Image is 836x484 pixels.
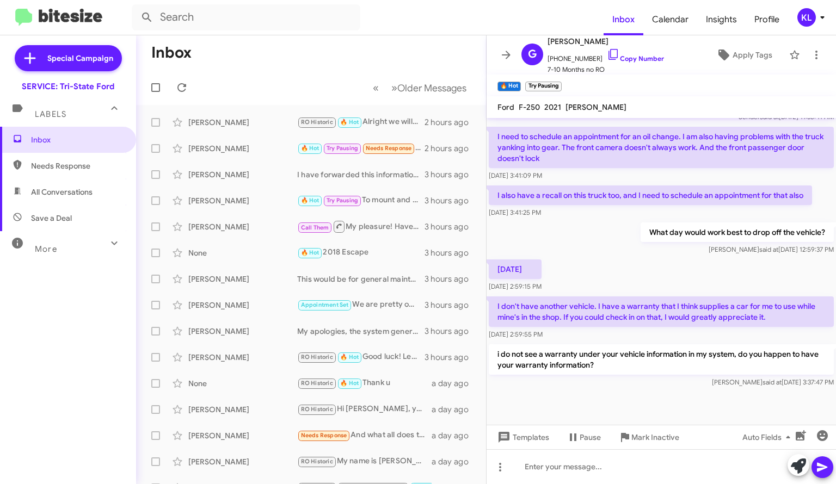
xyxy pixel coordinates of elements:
[188,326,297,337] div: [PERSON_NAME]
[297,299,425,311] div: We are pretty open that day, would you prefer to wait or drop off?
[759,245,778,253] span: said at
[22,81,114,92] div: SERVICE: Tri-State Ford
[733,45,772,65] span: Apply Tags
[643,4,697,35] span: Calendar
[301,224,329,231] span: Call Them
[301,119,333,126] span: RO Historic
[31,160,124,171] span: Needs Response
[297,429,432,442] div: And what all does the service include
[297,403,432,415] div: Hi [PERSON_NAME], yes we wanted to touch base to let you know we can schedule these recall remedi...
[425,221,477,232] div: 3 hours ago
[489,296,834,327] p: I don't have another vehicle. I have a warranty that I think supplies a car for me to use while m...
[31,213,72,224] span: Save a Deal
[489,185,812,205] p: I also have a recall on this truck too, and I need to schedule an appointment for that also
[734,427,803,447] button: Auto Fields
[35,109,66,119] span: Labels
[565,102,626,112] span: [PERSON_NAME]
[489,208,541,216] span: [DATE] 3:41:25 PM
[489,344,834,375] p: i do not see a warranty under your vehicle information in my system, do you happen to have your w...
[489,171,542,179] span: [DATE] 3:41:09 PM
[763,378,782,386] span: said at
[327,145,358,152] span: Try Pausing
[31,187,93,197] span: All Conversations
[432,456,477,467] div: a day ago
[604,4,643,35] a: Inbox
[528,46,537,63] span: G
[35,244,57,254] span: More
[425,195,477,206] div: 3 hours ago
[495,427,549,447] span: Templates
[188,404,297,415] div: [PERSON_NAME]
[425,326,477,337] div: 3 hours ago
[188,117,297,128] div: [PERSON_NAME]
[519,102,540,112] span: F-250
[497,82,521,91] small: 🔥 Hot
[425,247,477,258] div: 3 hours ago
[489,330,543,338] span: [DATE] 2:59:55 PM
[297,116,425,128] div: Alright we will see you [DATE]!
[301,249,319,256] span: 🔥 Hot
[301,458,333,465] span: RO Historic
[31,134,124,145] span: Inbox
[432,378,477,389] div: a day ago
[297,169,425,180] div: I have forwarded this information over so we can update his information
[548,35,664,48] span: [PERSON_NAME]
[497,102,514,112] span: Ford
[301,145,319,152] span: 🔥 Hot
[746,4,788,35] a: Profile
[188,274,297,284] div: [PERSON_NAME]
[132,4,360,30] input: Search
[297,142,425,154] div: I don't have another vehicle. I have a warranty that I think supplies a car for me to use while m...
[607,54,664,63] a: Copy Number
[489,259,542,279] p: [DATE]
[297,455,432,468] div: My name is [PERSON_NAME] just let me know when youre redy scheduel I can set that for you.
[188,195,297,206] div: [PERSON_NAME]
[385,77,473,99] button: Next
[151,44,192,61] h1: Inbox
[742,427,795,447] span: Auto Fields
[188,378,297,389] div: None
[489,127,834,168] p: I need to schedule an appointment for an oil change. I am also having problems with the truck yan...
[301,380,333,387] span: RO Historic
[340,353,359,361] span: 🔥 Hot
[797,8,816,27] div: KL
[425,300,477,311] div: 3 hours ago
[489,282,542,290] span: [DATE] 2:59:15 PM
[297,351,425,363] div: Good luck! Let us know if we can assist in any way
[366,77,385,99] button: Previous
[709,245,834,253] span: [PERSON_NAME] [DATE] 12:59:37 PM
[47,53,113,64] span: Special Campaign
[188,352,297,363] div: [PERSON_NAME]
[301,432,347,439] span: Needs Response
[712,378,834,386] span: [PERSON_NAME] [DATE] 3:37:47 PM
[425,169,477,180] div: 3 hours ago
[188,247,297,258] div: None
[188,456,297,467] div: [PERSON_NAME]
[697,4,746,35] a: Insights
[297,274,425,284] div: This would be for general maintenance, Oil change and multipoint inspection
[391,81,397,95] span: »
[297,220,425,233] div: My pleasure! Have a great day
[340,380,359,387] span: 🔥 Hot
[397,82,466,94] span: Older Messages
[525,82,561,91] small: Try Pausing
[188,221,297,232] div: [PERSON_NAME]
[544,102,561,112] span: 2021
[610,427,688,447] button: Mark Inactive
[188,430,297,441] div: [PERSON_NAME]
[788,8,824,27] button: KL
[297,326,425,337] div: My apologies, the system generates messages every 5-6 months. Please disregard
[188,300,297,311] div: [PERSON_NAME]
[297,194,425,207] div: To mount and balance four tires it is $228.64 +tax
[301,353,333,361] span: RO Historic
[425,274,477,284] div: 3 hours ago
[373,81,379,95] span: «
[641,222,834,242] p: What day would work best to drop off the vehicle?
[558,427,610,447] button: Pause
[340,119,359,126] span: 🔥 Hot
[327,197,358,204] span: Try Pausing
[15,45,122,71] a: Special Campaign
[297,377,432,389] div: Thank u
